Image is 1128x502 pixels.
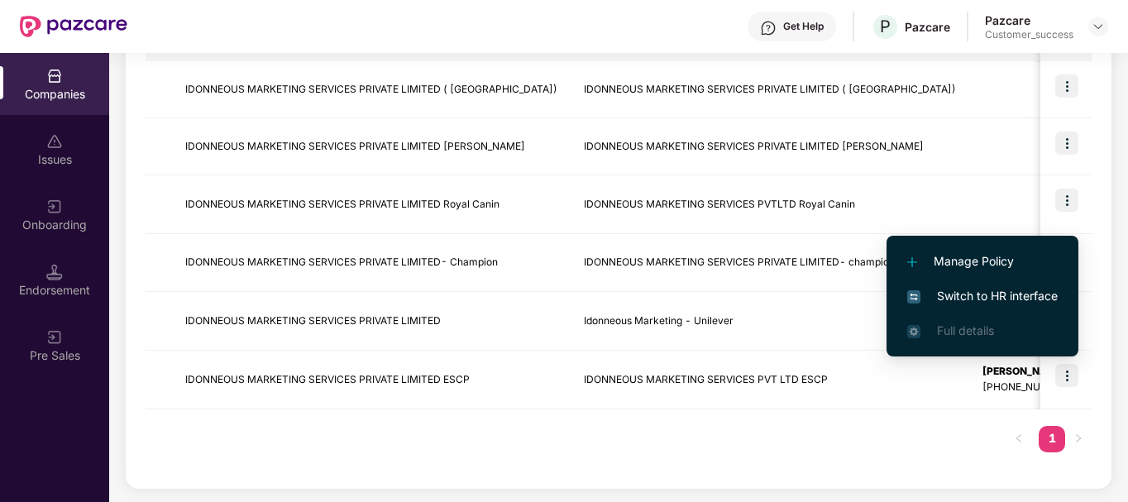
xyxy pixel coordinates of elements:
div: [PERSON_NAME] [982,364,1073,380]
td: IDONNEOUS MARKETING SERVICES PRIVATE LIMITED- champion [571,234,969,293]
img: svg+xml;base64,PHN2ZyBpZD0iQ29tcGFuaWVzIiB4bWxucz0iaHR0cDovL3d3dy53My5vcmcvMjAwMC9zdmciIHdpZHRoPS... [46,68,63,84]
img: svg+xml;base64,PHN2ZyB3aWR0aD0iMjAiIGhlaWdodD0iMjAiIHZpZXdCb3g9IjAgMCAyMCAyMCIgZmlsbD0ibm9uZSIgeG... [46,329,63,346]
td: IDONNEOUS MARKETING SERVICES PRIVATE LIMITED ( [GEOGRAPHIC_DATA]) [571,61,969,118]
button: right [1065,426,1092,452]
img: svg+xml;base64,PHN2ZyBpZD0iRHJvcGRvd24tMzJ4MzIiIHhtbG5zPSJodHRwOi8vd3d3LnczLm9yZy8yMDAwL3N2ZyIgd2... [1092,20,1105,33]
img: svg+xml;base64,PHN2ZyB4bWxucz0iaHR0cDovL3d3dy53My5vcmcvMjAwMC9zdmciIHdpZHRoPSIxNiIgaGVpZ2h0PSIxNi... [907,290,920,304]
span: P [880,17,891,36]
img: icon [1055,131,1078,155]
li: Previous Page [1006,426,1032,452]
a: 1 [1039,426,1065,451]
div: Pazcare [905,19,950,35]
div: Get Help [783,20,824,33]
img: icon [1055,189,1078,212]
div: [PHONE_NUMBER] [982,380,1073,395]
span: Manage Policy [907,252,1058,270]
img: svg+xml;base64,PHN2ZyB4bWxucz0iaHR0cDovL3d3dy53My5vcmcvMjAwMC9zdmciIHdpZHRoPSIxMi4yMDEiIGhlaWdodD... [907,257,917,267]
span: right [1073,433,1083,443]
li: Next Page [1065,426,1092,452]
div: Customer_success [985,28,1073,41]
img: svg+xml;base64,PHN2ZyBpZD0iSGVscC0zMngzMiIgeG1sbnM9Imh0dHA6Ly93d3cudzMub3JnLzIwMDAvc3ZnIiB3aWR0aD... [760,20,777,36]
button: left [1006,426,1032,452]
td: IDONNEOUS MARKETING SERVICES PVT LTD ESCP [571,351,969,409]
img: svg+xml;base64,PHN2ZyB3aWR0aD0iMTQuNSIgaGVpZ2h0PSIxNC41IiB2aWV3Qm94PSIwIDAgMTYgMTYiIGZpbGw9Im5vbm... [46,264,63,280]
td: IDONNEOUS MARKETING SERVICES PRIVATE LIMITED- Champion [172,234,571,293]
span: left [1014,433,1024,443]
img: svg+xml;base64,PHN2ZyBpZD0iSXNzdWVzX2Rpc2FibGVkIiB4bWxucz0iaHR0cDovL3d3dy53My5vcmcvMjAwMC9zdmciIH... [46,133,63,150]
td: IDONNEOUS MARKETING SERVICES PVTLTD Royal Canin [571,175,969,234]
td: IDONNEOUS MARKETING SERVICES PRIVATE LIMITED [PERSON_NAME] [172,118,571,175]
li: 1 [1039,426,1065,452]
img: New Pazcare Logo [20,16,127,37]
img: svg+xml;base64,PHN2ZyB4bWxucz0iaHR0cDovL3d3dy53My5vcmcvMjAwMC9zdmciIHdpZHRoPSIxNi4zNjMiIGhlaWdodD... [907,325,920,338]
span: Switch to HR interface [907,287,1058,305]
img: icon [1055,364,1078,387]
td: IDONNEOUS MARKETING SERVICES PRIVATE LIMITED ESCP [172,351,571,409]
img: icon [1055,74,1078,98]
td: IDONNEOUS MARKETING SERVICES PRIVATE LIMITED [172,292,571,351]
td: IDONNEOUS MARKETING SERVICES PRIVATE LIMITED Royal Canin [172,175,571,234]
img: svg+xml;base64,PHN2ZyB3aWR0aD0iMjAiIGhlaWdodD0iMjAiIHZpZXdCb3g9IjAgMCAyMCAyMCIgZmlsbD0ibm9uZSIgeG... [46,198,63,215]
span: Full details [937,323,994,337]
div: Pazcare [985,12,1073,28]
td: Idonneous Marketing - Unilever [571,292,969,351]
td: IDONNEOUS MARKETING SERVICES PRIVATE LIMITED ( [GEOGRAPHIC_DATA]) [172,61,571,118]
td: IDONNEOUS MARKETING SERVICES PRIVATE LIMITED [PERSON_NAME] [571,118,969,175]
